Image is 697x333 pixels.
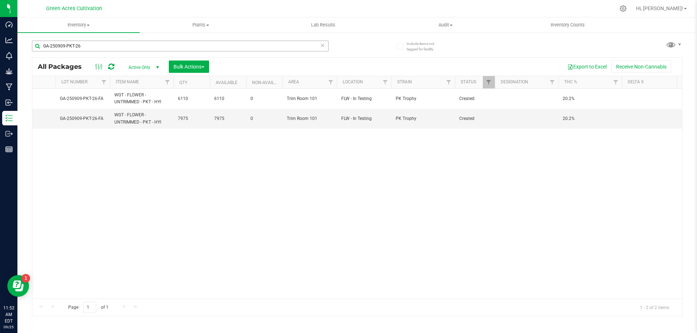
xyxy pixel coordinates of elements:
[214,95,242,102] span: 6110
[114,112,169,125] span: WGT - FLOWER - UNTRIMMED - PKT - HYI
[461,79,476,84] a: Status
[174,64,204,70] span: Bulk Actions
[459,95,490,102] span: Created
[5,130,13,137] inline-svg: Outbound
[250,115,278,122] span: 0
[610,76,622,88] a: Filter
[38,63,89,71] span: All Packages
[507,17,629,33] a: Inventory Counts
[673,76,685,88] a: Filter
[611,61,671,73] button: Receive Non-Cannabis
[169,61,209,73] button: Bulk Actions
[262,17,384,33] a: Lab Results
[17,22,140,28] span: Inventory
[301,22,345,28] span: Lab Results
[178,95,205,102] span: 6110
[385,22,506,28] span: Audit
[628,79,644,84] a: DELTA 9
[98,76,110,88] a: Filter
[252,80,284,85] a: Non-Available
[325,76,337,88] a: Filter
[397,79,412,84] a: Strain
[3,305,14,324] p: 11:52 AM EDT
[483,76,495,88] a: Filter
[214,115,242,122] span: 7975
[216,80,237,85] a: Available
[634,302,675,313] span: 1 - 2 of 2 items
[320,41,325,50] span: Clear
[563,61,611,73] button: Export to Excel
[3,324,14,330] p: 09/25
[287,95,333,102] span: Trim Room 101
[563,95,617,102] span: 20.2%
[541,22,595,28] span: Inventory Counts
[5,68,13,75] inline-svg: Grow
[116,79,139,84] a: Item Name
[140,17,262,33] a: Plants
[396,95,451,102] span: PK Trophy
[7,275,29,297] iframe: Resource center
[501,79,528,84] a: Designation
[341,115,387,122] span: FLW - In Testing
[343,79,363,84] a: Location
[5,21,13,28] inline-svg: Dashboard
[62,302,114,313] span: Page of 1
[5,99,13,106] inline-svg: Inbound
[17,17,140,33] a: Inventory
[46,5,102,12] span: Green Acres Cultivation
[5,83,13,91] inline-svg: Manufacturing
[178,115,205,122] span: 7975
[459,115,490,122] span: Created
[32,41,329,51] input: Search Package ID, Item Name, SKU, Lot or Part Number...
[384,17,507,33] a: Audit
[61,79,87,84] a: Lot Number
[546,76,558,88] a: Filter
[114,92,169,105] span: WGT - FLOWER - UNTRIMMED - PKT - HYI
[619,5,628,12] div: Manage settings
[288,79,299,84] a: Area
[140,22,262,28] span: Plants
[396,115,451,122] span: PK Trophy
[563,115,617,122] span: 20.2%
[5,115,13,122] inline-svg: Inventory
[162,76,174,88] a: Filter
[179,80,187,85] a: Qty
[250,95,278,102] span: 0
[5,146,13,153] inline-svg: Reports
[5,37,13,44] inline-svg: Analytics
[21,274,30,283] iframe: Resource center unread badge
[407,41,443,52] span: Include items not tagged for facility
[287,115,333,122] span: Trim Room 101
[636,5,683,11] span: Hi, [PERSON_NAME]!
[60,95,106,102] span: GA-250909-PKT-26-FA
[379,76,391,88] a: Filter
[83,302,96,313] input: 1
[5,52,13,59] inline-svg: Monitoring
[60,115,106,122] span: GA-250909-PKT-26-FA
[341,95,387,102] span: FLW - In Testing
[443,76,455,88] a: Filter
[564,79,577,84] a: THC %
